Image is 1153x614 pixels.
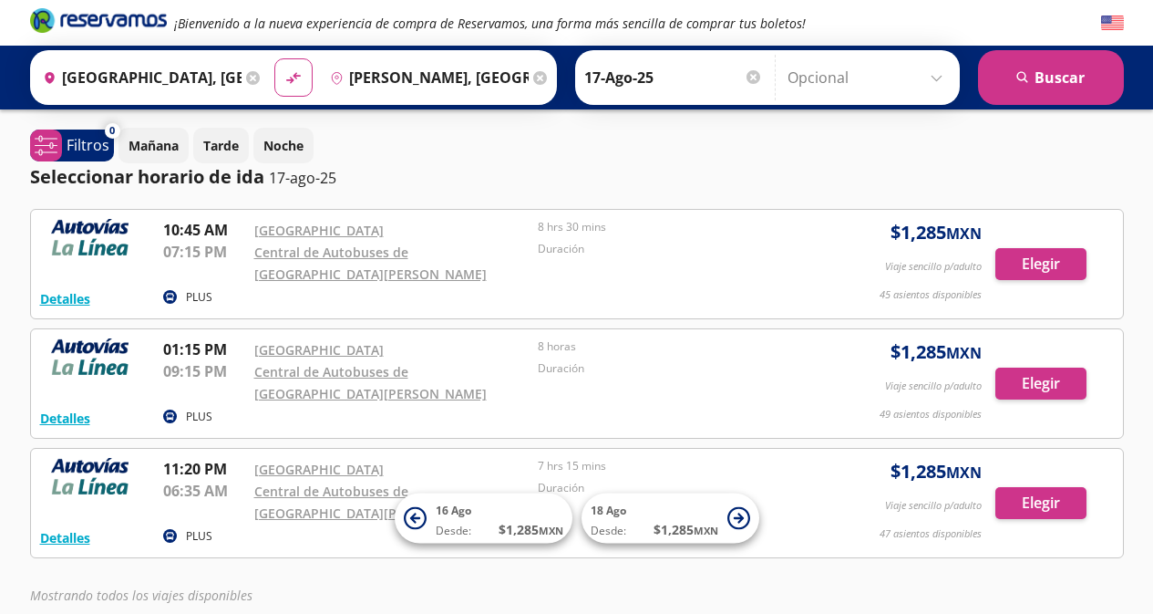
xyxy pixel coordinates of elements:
[254,461,384,478] a: [GEOGRAPHIC_DATA]
[30,6,167,34] i: Brand Logo
[591,523,626,539] span: Desde:
[163,241,245,263] p: 07:15 PM
[890,458,982,485] span: $ 1,285
[163,480,245,502] p: 06:35 AM
[584,55,763,100] input: Elegir Fecha
[995,487,1086,519] button: Elegir
[538,458,813,474] p: 7 hrs 15 mins
[254,341,384,359] a: [GEOGRAPHIC_DATA]
[109,123,115,139] span: 0
[186,528,212,545] p: PLUS
[163,338,245,360] p: 01:15 PM
[254,222,384,239] a: [GEOGRAPHIC_DATA]
[263,136,304,155] p: Noche
[978,50,1124,105] button: Buscar
[254,244,487,283] a: Central de Autobuses de [GEOGRAPHIC_DATA][PERSON_NAME]
[946,224,982,244] small: MXN
[890,219,982,246] span: $ 1,285
[254,483,487,522] a: Central de Autobuses de [GEOGRAPHIC_DATA][PERSON_NAME]
[253,128,314,163] button: Noche
[269,167,336,189] p: 17-ago-25
[995,248,1086,280] button: Elegir
[129,136,179,155] p: Mañana
[436,503,471,518] span: 16 Ago
[880,407,982,422] p: 49 asientos disponibles
[885,379,982,394] p: Viaje sencillo p/adulto
[591,503,626,518] span: 18 Ago
[203,136,239,155] p: Tarde
[254,363,487,402] a: Central de Autobuses de [GEOGRAPHIC_DATA][PERSON_NAME]
[885,498,982,514] p: Viaje sencillo p/adulto
[499,520,563,539] span: $ 1,285
[40,458,140,494] img: RESERVAMOS
[538,360,813,377] p: Duración
[538,480,813,496] p: Duración
[538,241,813,257] p: Duración
[880,526,982,542] p: 47 asientos disponibles
[30,6,167,39] a: Brand Logo
[163,219,245,241] p: 10:45 AM
[890,338,982,366] span: $ 1,285
[186,289,212,306] p: PLUS
[946,463,982,483] small: MXN
[582,494,759,544] button: 18 AgoDesde:$1,285MXN
[186,409,212,425] p: PLUS
[163,360,245,382] p: 09:15 PM
[538,219,813,235] p: 8 hrs 30 mins
[880,287,982,303] p: 45 asientos disponibles
[40,338,140,375] img: RESERVAMOS
[40,219,140,255] img: RESERVAMOS
[40,289,90,308] button: Detalles
[36,55,242,100] input: Buscar Origen
[193,128,249,163] button: Tarde
[67,134,109,156] p: Filtros
[995,368,1086,400] button: Elegir
[174,15,806,32] em: ¡Bienvenido a la nueva experiencia de compra de Reservamos, una forma más sencilla de comprar tus...
[40,409,90,428] button: Detalles
[694,524,718,537] small: MXN
[654,520,718,539] span: $ 1,285
[436,523,471,539] span: Desde:
[323,55,529,100] input: Buscar Destino
[946,343,982,363] small: MXN
[539,524,563,537] small: MXN
[118,128,189,163] button: Mañana
[885,259,982,275] p: Viaje sencillo p/adulto
[30,163,264,191] p: Seleccionar horario de ida
[395,494,572,544] button: 16 AgoDesde:$1,285MXN
[30,587,252,604] em: Mostrando todos los viajes disponibles
[538,338,813,355] p: 8 horas
[788,55,951,100] input: Opcional
[163,458,245,480] p: 11:20 PM
[30,130,114,161] button: 0Filtros
[40,528,90,547] button: Detalles
[1101,12,1124,35] button: English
